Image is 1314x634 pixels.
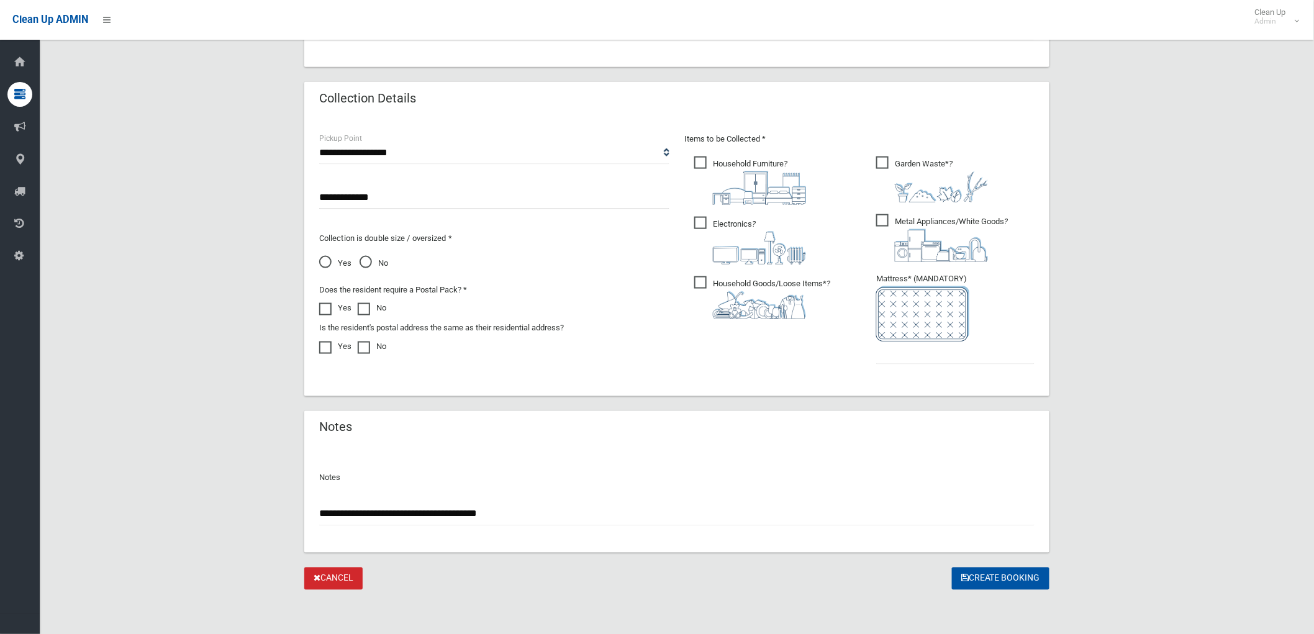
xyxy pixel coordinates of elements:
span: Clean Up [1249,7,1298,26]
p: Collection is double size / oversized * [319,231,669,246]
i: ? [713,219,806,265]
i: ? [895,159,988,202]
i: ? [895,217,1008,262]
a: Cancel [304,568,363,591]
label: No [358,301,386,315]
p: Items to be Collected * [684,132,1035,147]
button: Create Booking [952,568,1049,591]
img: 36c1b0289cb1767239cdd3de9e694f19.png [895,229,988,262]
span: Clean Up ADMIN [12,14,88,25]
span: Household Furniture [694,156,806,205]
i: ? [713,279,830,319]
label: Does the resident require a Postal Pack? * [319,283,467,297]
span: Yes [319,256,351,271]
span: Household Goods/Loose Items* [694,276,830,319]
span: No [360,256,388,271]
span: Metal Appliances/White Goods [876,214,1008,262]
img: aa9efdbe659d29b613fca23ba79d85cb.png [713,171,806,205]
img: 394712a680b73dbc3d2a6a3a7ffe5a07.png [713,232,806,265]
img: e7408bece873d2c1783593a074e5cb2f.png [876,286,969,342]
label: No [358,339,386,354]
i: ? [713,159,806,205]
label: Yes [319,301,351,315]
header: Collection Details [304,86,431,111]
p: Notes [319,471,1035,486]
label: Is the resident's postal address the same as their residential address? [319,320,564,335]
span: Garden Waste* [876,156,988,202]
label: Yes [319,339,351,354]
span: Mattress* (MANDATORY) [876,274,1035,342]
img: 4fd8a5c772b2c999c83690221e5242e0.png [895,171,988,202]
header: Notes [304,415,367,440]
img: b13cc3517677393f34c0a387616ef184.png [713,291,806,319]
span: Electronics [694,217,806,265]
small: Admin [1255,17,1286,26]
